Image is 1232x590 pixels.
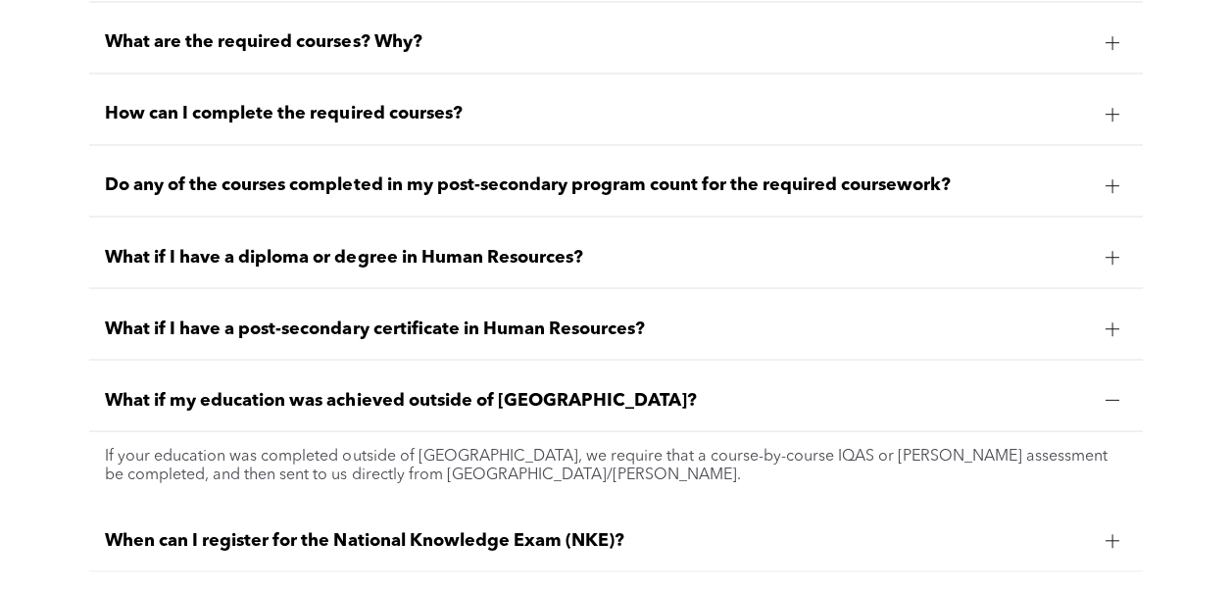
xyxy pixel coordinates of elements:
p: If your education was completed outside of [GEOGRAPHIC_DATA], we require that a course-by-course ... [105,447,1126,484]
span: How can I complete the required courses? [105,103,1089,124]
span: When can I register for the National Knowledge Exam (NKE)? [105,529,1089,551]
span: What if my education was achieved outside of [GEOGRAPHIC_DATA]? [105,389,1089,411]
span: What if I have a diploma or degree in Human Resources? [105,246,1089,268]
span: What are the required courses? Why? [105,31,1089,53]
span: What if I have a post-secondary certificate in Human Resources? [105,318,1089,339]
span: Do any of the courses completed in my post-secondary program count for the required coursework? [105,174,1089,196]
